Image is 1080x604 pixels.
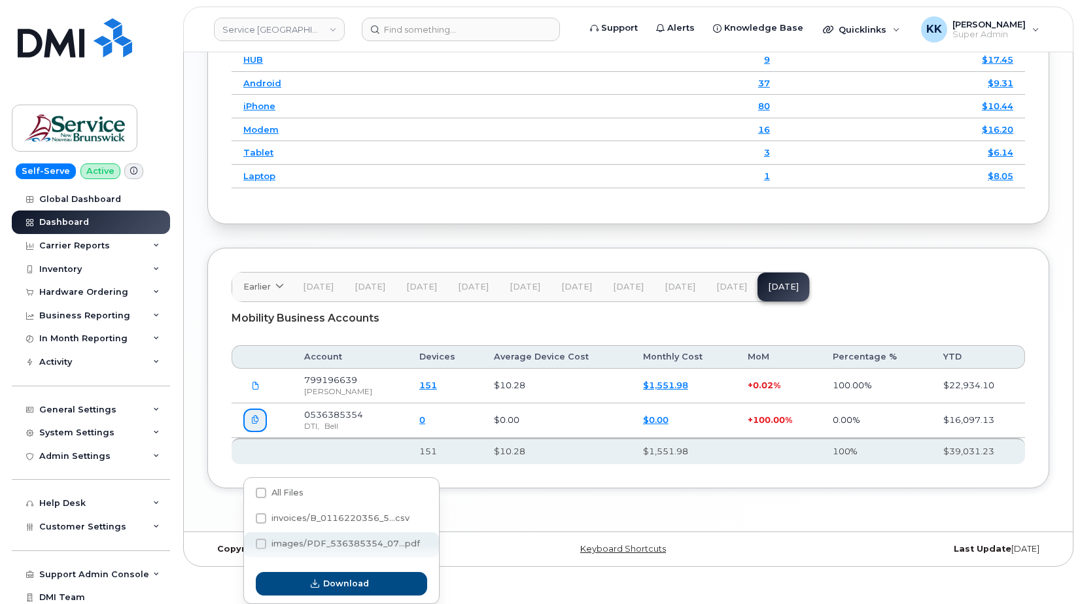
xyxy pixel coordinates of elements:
div: Mobility Business Accounts [232,302,1025,335]
td: $22,934.10 [932,369,1025,403]
strong: Last Update [954,544,1011,554]
span: Earlier [243,280,271,293]
span: [DATE] [561,282,592,292]
th: Average Device Cost [482,345,631,369]
td: 0.00% [821,403,931,438]
a: Android [243,78,281,88]
a: 37 [758,78,770,88]
a: Knowledge Base [704,15,812,41]
th: 151 [408,438,482,464]
a: Support [581,15,647,41]
span: [PERSON_NAME] [952,19,1026,29]
th: Monthly Cost [631,345,736,369]
a: $16.20 [982,124,1013,135]
span: Alerts [667,22,695,35]
button: Download [256,572,427,596]
span: Support [601,22,638,35]
th: 100% [821,438,931,464]
th: $10.28 [482,438,631,464]
span: images/PDF_536385354_072_0000000000.pdf [256,541,420,551]
a: 151 [419,380,437,390]
th: Devices [408,345,482,369]
th: Percentage % [821,345,931,369]
th: $1,551.98 [631,438,736,464]
a: 16 [758,124,770,135]
span: invoices/B_0116220356_5...csv [271,513,409,523]
a: $8.05 [988,171,1013,181]
a: 0 [419,414,425,425]
a: $9.31 [988,78,1013,88]
a: 3 [764,147,770,158]
a: Alerts [647,15,704,41]
a: HUB [243,54,263,65]
a: 1 [764,171,770,181]
div: [DATE] [769,544,1049,554]
span: [DATE] [510,282,540,292]
span: [DATE] [303,282,334,292]
div: MyServe [DATE]–[DATE] [207,544,488,554]
a: iPhone [243,101,275,111]
span: 100.00% [753,414,792,425]
span: Bell [324,421,338,431]
th: YTD [932,345,1025,369]
a: Earlier [232,273,292,301]
a: Modem [243,124,279,135]
a: $10.44 [982,101,1013,111]
span: [DATE] [406,282,437,292]
span: + [748,414,753,425]
a: $0.00 [643,414,669,425]
a: 9 [764,54,770,65]
span: Super Admin [952,29,1026,40]
span: 799196639 [304,375,357,385]
th: Account [292,345,408,369]
span: + [748,380,753,390]
span: [DATE] [458,282,489,292]
span: [PERSON_NAME] [304,386,372,396]
span: [DATE] [613,282,644,292]
input: Find something... [362,18,560,41]
div: Quicklinks [814,16,909,42]
a: Service New Brunswick (SNB) [214,18,345,41]
a: $17.45 [982,54,1013,65]
span: KK [926,22,942,37]
a: $6.14 [988,147,1013,158]
span: invoices/B_0116220356_536385354_20092025_ACC.csv [256,516,409,526]
span: Quicklinks [839,24,886,35]
span: All Files [271,488,304,497]
strong: Copyright [217,544,264,554]
span: images/PDF_536385354_07...pdf [271,539,420,548]
a: Laptop [243,171,275,181]
a: $1,551.98 [643,380,688,390]
div: Kristin Kammer-Grossman [912,16,1049,42]
span: Download [323,577,369,590]
th: MoM [736,345,822,369]
span: 0536385354 [304,409,363,420]
span: [DATE] [665,282,695,292]
a: Keyboard Shortcuts [580,544,666,554]
th: $39,031.23 [932,438,1025,464]
span: [DATE] [355,282,385,292]
a: 80 [758,101,770,111]
td: $0.00 [482,403,631,438]
td: $16,097.13 [932,403,1025,438]
span: Knowledge Base [724,22,803,35]
td: 100.00% [821,369,931,403]
span: DTI, [304,421,319,431]
a: SNB.Rogers-Sep18_2025-3051965755.pdf [243,374,268,397]
td: $10.28 [482,369,631,403]
span: 0.02% [753,380,780,390]
a: Tablet [243,147,273,158]
span: [DATE] [716,282,747,292]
